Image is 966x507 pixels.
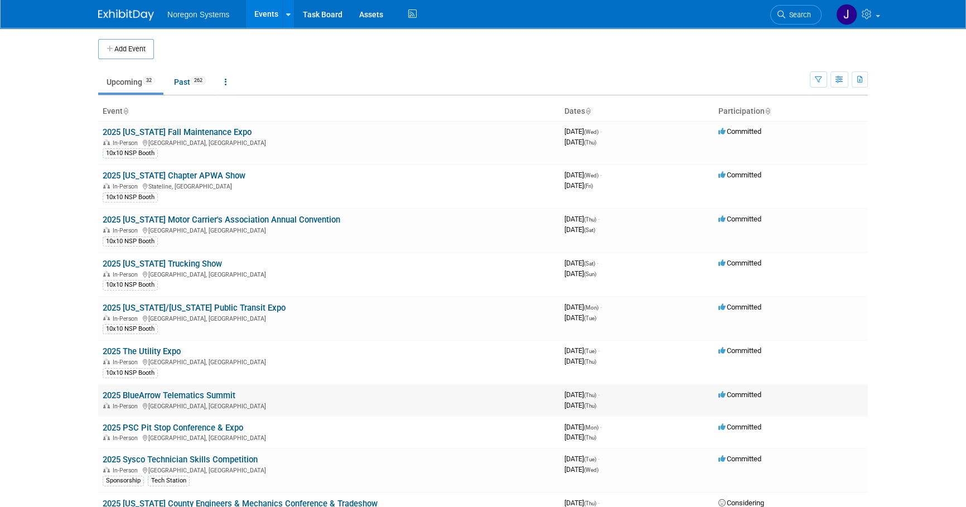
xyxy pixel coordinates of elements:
[564,357,596,365] span: [DATE]
[113,315,141,322] span: In-Person
[598,455,600,463] span: -
[564,423,602,431] span: [DATE]
[113,183,141,190] span: In-Person
[98,39,154,59] button: Add Event
[584,359,596,365] span: (Thu)
[564,225,595,234] span: [DATE]
[103,434,110,440] img: In-Person Event
[103,280,158,290] div: 10x10 NSP Booth
[103,368,158,378] div: 10x10 NSP Booth
[103,138,556,147] div: [GEOGRAPHIC_DATA], [GEOGRAPHIC_DATA]
[836,4,857,25] img: Johana Gil
[718,423,761,431] span: Committed
[103,455,258,465] a: 2025 Sysco Technician Skills Competition
[584,172,598,178] span: (Wed)
[600,303,602,311] span: -
[598,390,600,399] span: -
[718,171,761,179] span: Committed
[98,71,163,93] a: Upcoming32
[103,259,222,269] a: 2025 [US_STATE] Trucking Show
[584,227,595,233] span: (Sat)
[600,127,602,136] span: -
[718,303,761,311] span: Committed
[718,346,761,355] span: Committed
[584,434,596,441] span: (Thu)
[714,102,868,121] th: Participation
[718,390,761,399] span: Committed
[564,433,596,441] span: [DATE]
[718,127,761,136] span: Committed
[564,303,602,311] span: [DATE]
[564,215,600,223] span: [DATE]
[113,434,141,442] span: In-Person
[584,305,598,311] span: (Mon)
[167,10,229,19] span: Noregon Systems
[113,403,141,410] span: In-Person
[103,215,340,225] a: 2025 [US_STATE] Motor Carrier's Association Annual Convention
[584,183,593,189] span: (Fri)
[113,467,141,474] span: In-Person
[584,403,596,409] span: (Thu)
[98,9,154,21] img: ExhibitDay
[584,348,596,354] span: (Tue)
[103,271,110,277] img: In-Person Event
[598,499,600,507] span: -
[564,465,598,474] span: [DATE]
[103,465,556,474] div: [GEOGRAPHIC_DATA], [GEOGRAPHIC_DATA]
[103,236,158,247] div: 10x10 NSP Booth
[718,215,761,223] span: Committed
[564,313,596,322] span: [DATE]
[166,71,214,93] a: Past262
[785,11,811,19] span: Search
[103,127,252,137] a: 2025 [US_STATE] Fall Maintenance Expo
[113,359,141,366] span: In-Person
[103,433,556,442] div: [GEOGRAPHIC_DATA], [GEOGRAPHIC_DATA]
[103,346,181,356] a: 2025 The Utility Expo
[103,192,158,202] div: 10x10 NSP Booth
[598,346,600,355] span: -
[113,227,141,234] span: In-Person
[103,183,110,189] img: In-Person Event
[718,499,764,507] span: Considering
[564,390,600,399] span: [DATE]
[103,476,144,486] div: Sponsorship
[584,467,598,473] span: (Wed)
[103,181,556,190] div: Stateline, [GEOGRAPHIC_DATA]
[564,401,596,409] span: [DATE]
[113,139,141,147] span: In-Person
[564,259,598,267] span: [DATE]
[584,216,596,223] span: (Thu)
[597,259,598,267] span: -
[564,171,602,179] span: [DATE]
[103,148,158,158] div: 10x10 NSP Booth
[103,423,243,433] a: 2025 PSC Pit Stop Conference & Expo
[564,346,600,355] span: [DATE]
[98,102,560,121] th: Event
[103,467,110,472] img: In-Person Event
[191,76,206,85] span: 262
[584,271,596,277] span: (Sun)
[103,139,110,145] img: In-Person Event
[564,455,600,463] span: [DATE]
[584,456,596,462] span: (Tue)
[148,476,190,486] div: Tech Station
[103,303,286,313] a: 2025 [US_STATE]/[US_STATE] Public Transit Expo
[103,313,556,322] div: [GEOGRAPHIC_DATA], [GEOGRAPHIC_DATA]
[103,225,556,234] div: [GEOGRAPHIC_DATA], [GEOGRAPHIC_DATA]
[564,138,596,146] span: [DATE]
[564,499,600,507] span: [DATE]
[765,107,770,115] a: Sort by Participation Type
[560,102,714,121] th: Dates
[103,324,158,334] div: 10x10 NSP Booth
[103,269,556,278] div: [GEOGRAPHIC_DATA], [GEOGRAPHIC_DATA]
[103,357,556,366] div: [GEOGRAPHIC_DATA], [GEOGRAPHIC_DATA]
[103,401,556,410] div: [GEOGRAPHIC_DATA], [GEOGRAPHIC_DATA]
[103,403,110,408] img: In-Person Event
[564,127,602,136] span: [DATE]
[103,171,245,181] a: 2025 [US_STATE] Chapter APWA Show
[584,260,595,267] span: (Sat)
[564,269,596,278] span: [DATE]
[600,171,602,179] span: -
[584,424,598,431] span: (Mon)
[123,107,128,115] a: Sort by Event Name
